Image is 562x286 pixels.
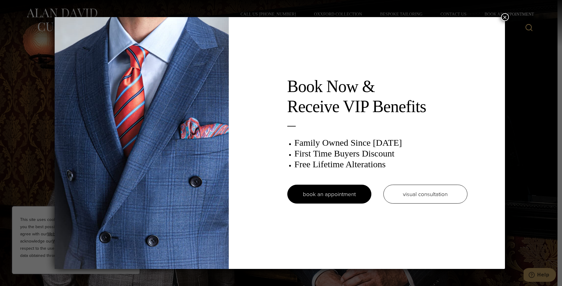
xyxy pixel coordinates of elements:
[287,76,467,117] h2: Book Now & Receive VIP Benefits
[501,13,509,21] button: Close
[295,137,467,148] h3: Family Owned Since [DATE]
[383,185,467,204] a: visual consultation
[14,4,26,10] span: Help
[295,148,467,159] h3: First Time Buyers Discount
[287,185,371,204] a: book an appointment
[295,159,467,170] h3: Free Lifetime Alterations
